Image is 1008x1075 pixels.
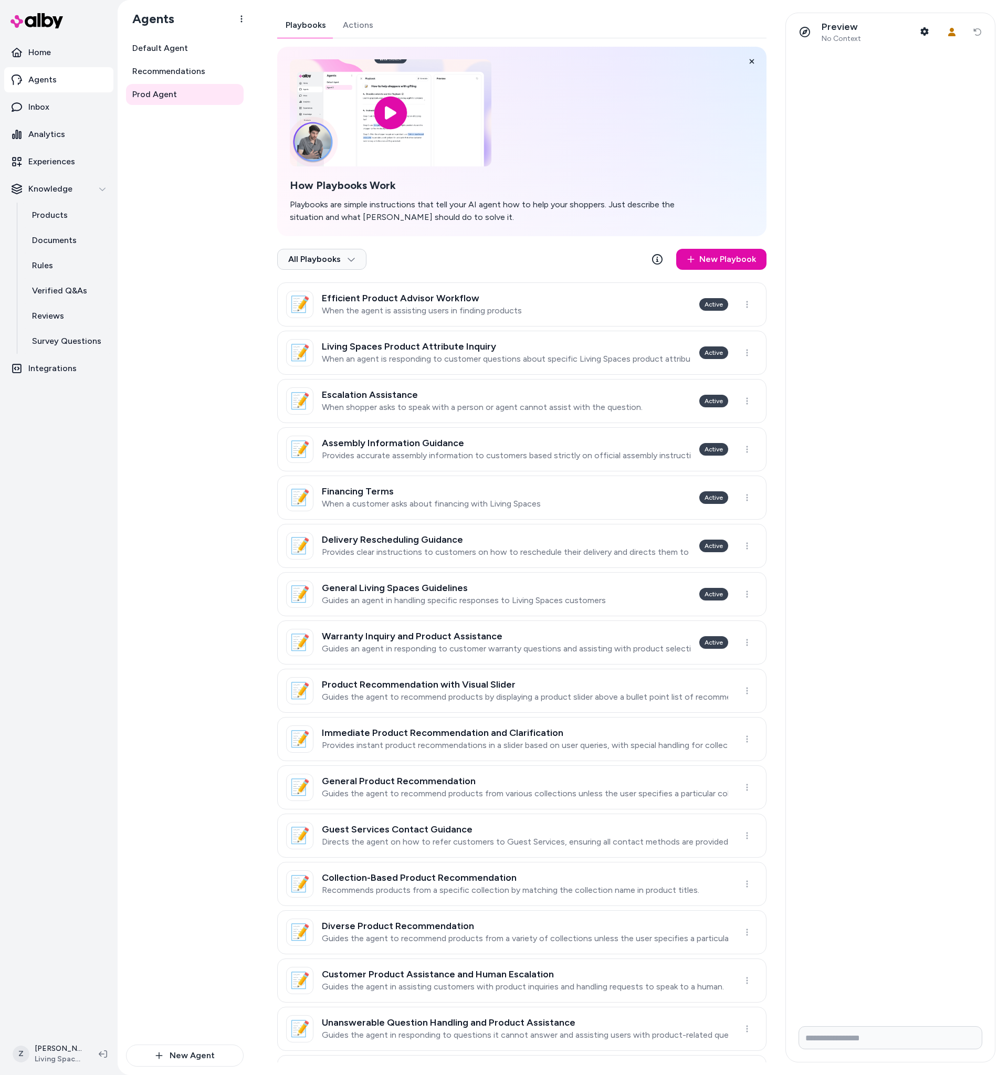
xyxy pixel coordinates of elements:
[32,209,68,222] p: Products
[28,362,77,375] p: Integrations
[322,921,728,931] h3: Diverse Product Recommendation
[22,253,113,278] a: Rules
[322,499,541,509] p: When a customer asks about financing with Living Spaces
[290,179,693,192] h2: How Playbooks Work
[322,389,643,400] h3: Escalation Assistance
[277,524,766,568] a: 📝Delivery Rescheduling GuidanceProvides clear instructions to customers on how to reschedule thei...
[322,293,522,303] h3: Efficient Product Advisor Workflow
[322,679,728,690] h3: Product Recommendation with Visual Slider
[28,155,75,168] p: Experiences
[322,788,728,799] p: Guides the agent to recommend products from various collections unless the user specifies a parti...
[277,814,766,858] a: 📝Guest Services Contact GuidanceDirects the agent on how to refer customers to Guest Services, en...
[277,331,766,375] a: 📝Living Spaces Product Attribute InquiryWhen an agent is responding to customer questions about s...
[277,1007,766,1051] a: 📝Unanswerable Question Handling and Product AssistanceGuides the agent in responding to questions...
[286,291,313,318] div: 📝
[288,254,355,265] span: All Playbooks
[322,933,728,944] p: Guides the agent to recommend products from a variety of collections unless the user specifies a ...
[126,38,244,59] a: Default Agent
[4,356,113,381] a: Integrations
[286,339,313,366] div: 📝
[277,862,766,906] a: 📝Collection-Based Product RecommendationRecommends products from a specific collection by matchin...
[286,919,313,946] div: 📝
[322,341,691,352] h3: Living Spaces Product Attribute Inquiry
[277,282,766,326] a: 📝Efficient Product Advisor WorkflowWhen the agent is assisting users in finding productsActive
[322,969,724,979] h3: Customer Product Assistance and Human Escalation
[322,740,728,751] p: Provides instant product recommendations in a slider based on user queries, with special handling...
[322,595,606,606] p: Guides an agent in handling specific responses to Living Spaces customers
[286,822,313,849] div: 📝
[322,824,728,835] h3: Guest Services Contact Guidance
[286,967,313,994] div: 📝
[334,13,382,38] button: Actions
[277,572,766,616] a: 📝General Living Spaces GuidelinesGuides an agent in handling specific responses to Living Spaces ...
[28,183,72,195] p: Knowledge
[322,837,728,847] p: Directs the agent on how to refer customers to Guest Services, ensuring all contact methods are p...
[22,203,113,228] a: Products
[10,13,63,28] img: alby Logo
[277,427,766,471] a: 📝Assembly Information GuidanceProvides accurate assembly information to customers based strictly ...
[35,1044,82,1054] p: [PERSON_NAME]
[322,354,691,364] p: When an agent is responding to customer questions about specific Living Spaces product attributes...
[322,631,691,641] h3: Warranty Inquiry and Product Assistance
[286,387,313,415] div: 📝
[699,588,728,600] div: Active
[322,486,541,497] h3: Financing Terms
[132,42,188,55] span: Default Agent
[286,870,313,898] div: 📝
[277,765,766,809] a: 📝General Product RecommendationGuides the agent to recommend products from various collections un...
[322,644,691,654] p: Guides an agent in responding to customer warranty questions and assisting with product selection...
[286,1015,313,1042] div: 📝
[322,583,606,593] h3: General Living Spaces Guidelines
[699,346,728,359] div: Active
[699,395,728,407] div: Active
[322,982,724,992] p: Guides the agent in assisting customers with product inquiries and handling requests to speak to ...
[4,94,113,120] a: Inbox
[32,284,87,297] p: Verified Q&As
[322,305,522,316] p: When the agent is assisting users in finding products
[4,40,113,65] a: Home
[322,728,728,738] h3: Immediate Product Recommendation and Clarification
[22,278,113,303] a: Verified Q&As
[322,692,728,702] p: Guides the agent to recommend products by displaying a product slider above a bullet point list o...
[277,13,334,38] button: Playbooks
[286,436,313,463] div: 📝
[132,88,177,101] span: Prod Agent
[676,249,766,270] a: New Playbook
[4,176,113,202] button: Knowledge
[322,1017,728,1028] h3: Unanswerable Question Handling and Product Assistance
[4,122,113,147] a: Analytics
[799,1026,982,1049] input: Write your prompt here
[822,21,861,33] p: Preview
[126,1045,244,1067] button: New Agent
[699,491,728,504] div: Active
[286,677,313,704] div: 📝
[322,438,691,448] h3: Assembly Information Guidance
[286,484,313,511] div: 📝
[699,443,728,456] div: Active
[699,540,728,552] div: Active
[13,1046,29,1062] span: Z
[132,65,205,78] span: Recommendations
[28,46,51,59] p: Home
[35,1054,82,1065] span: Living Spaces
[277,620,766,665] a: 📝Warranty Inquiry and Product AssistanceGuides an agent in responding to customer warranty questi...
[4,67,113,92] a: Agents
[322,1030,728,1040] p: Guides the agent in responding to questions it cannot answer and assisting users with product-rel...
[32,259,53,272] p: Rules
[32,310,64,322] p: Reviews
[277,669,766,713] a: 📝Product Recommendation with Visual SliderGuides the agent to recommend products by displaying a ...
[699,636,728,649] div: Active
[22,303,113,329] a: Reviews
[699,298,728,311] div: Active
[322,776,728,786] h3: General Product Recommendation
[322,534,691,545] h3: Delivery Rescheduling Guidance
[322,872,699,883] h3: Collection-Based Product Recommendation
[22,329,113,354] a: Survey Questions
[286,581,313,608] div: 📝
[124,11,174,27] h1: Agents
[6,1037,90,1071] button: Z[PERSON_NAME]Living Spaces
[286,774,313,801] div: 📝
[277,249,366,270] button: All Playbooks
[28,101,49,113] p: Inbox
[277,717,766,761] a: 📝Immediate Product Recommendation and ClarificationProvides instant product recommendations in a ...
